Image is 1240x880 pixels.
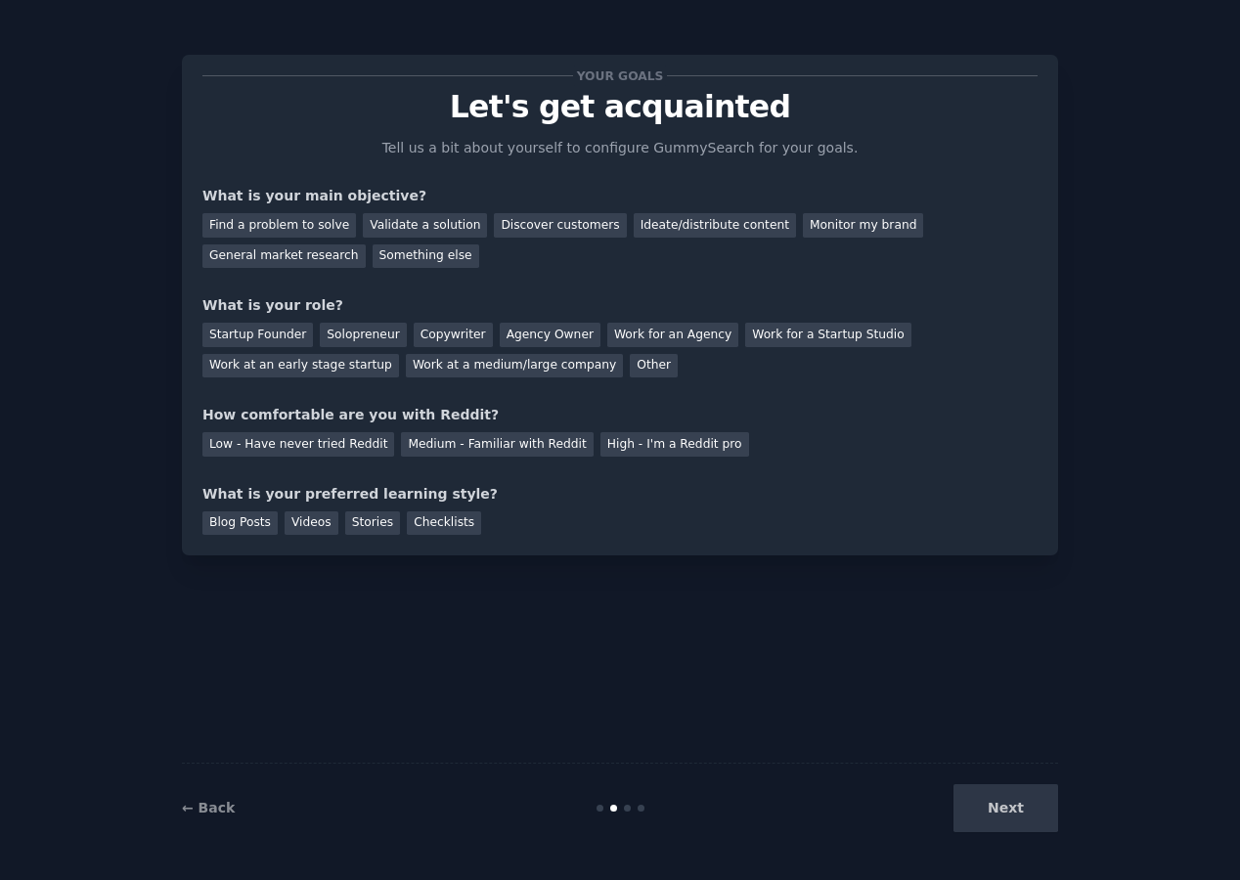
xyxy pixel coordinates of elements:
div: High - I'm a Reddit pro [600,432,749,457]
div: What is your role? [202,295,1038,316]
div: Work for a Startup Studio [745,323,910,347]
div: Work for an Agency [607,323,738,347]
div: Other [630,354,678,378]
div: Discover customers [494,213,626,238]
div: General market research [202,244,366,269]
div: Find a problem to solve [202,213,356,238]
p: Let's get acquainted [202,90,1038,124]
div: Agency Owner [500,323,600,347]
div: Videos [285,511,338,536]
div: Copywriter [414,323,493,347]
p: Tell us a bit about yourself to configure GummySearch for your goals. [374,138,866,158]
div: Checklists [407,511,481,536]
div: Ideate/distribute content [634,213,796,238]
div: How comfortable are you with Reddit? [202,405,1038,425]
div: Work at a medium/large company [406,354,623,378]
div: What is your main objective? [202,186,1038,206]
div: Solopreneur [320,323,406,347]
div: Work at an early stage startup [202,354,399,378]
div: Validate a solution [363,213,487,238]
div: Blog Posts [202,511,278,536]
div: Low - Have never tried Reddit [202,432,394,457]
div: Monitor my brand [803,213,923,238]
span: Your goals [573,66,667,86]
div: What is your preferred learning style? [202,484,1038,505]
div: Startup Founder [202,323,313,347]
a: ← Back [182,800,235,815]
div: Medium - Familiar with Reddit [401,432,593,457]
div: Stories [345,511,400,536]
div: Something else [373,244,479,269]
